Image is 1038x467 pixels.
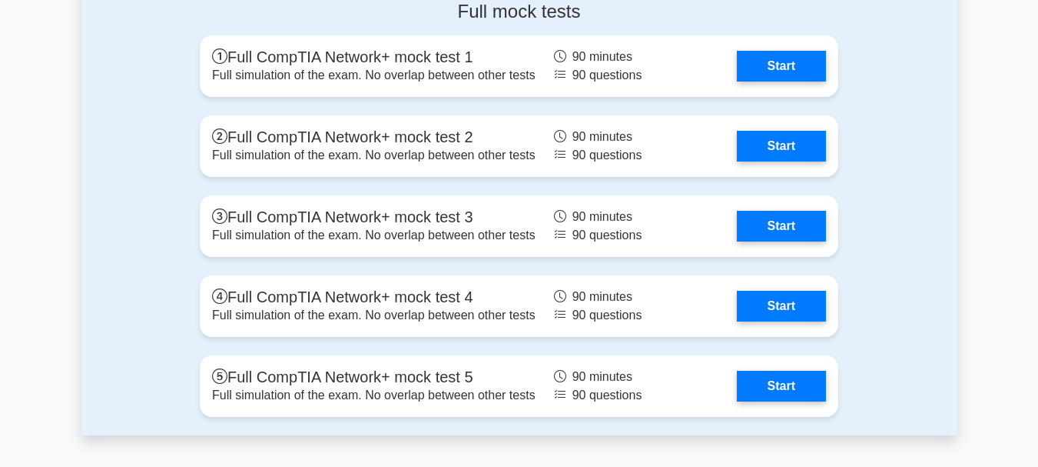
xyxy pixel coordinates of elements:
[737,51,826,82] a: Start
[737,211,826,242] a: Start
[200,1,838,23] h4: Full mock tests
[737,291,826,322] a: Start
[737,371,826,402] a: Start
[737,131,826,162] a: Start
